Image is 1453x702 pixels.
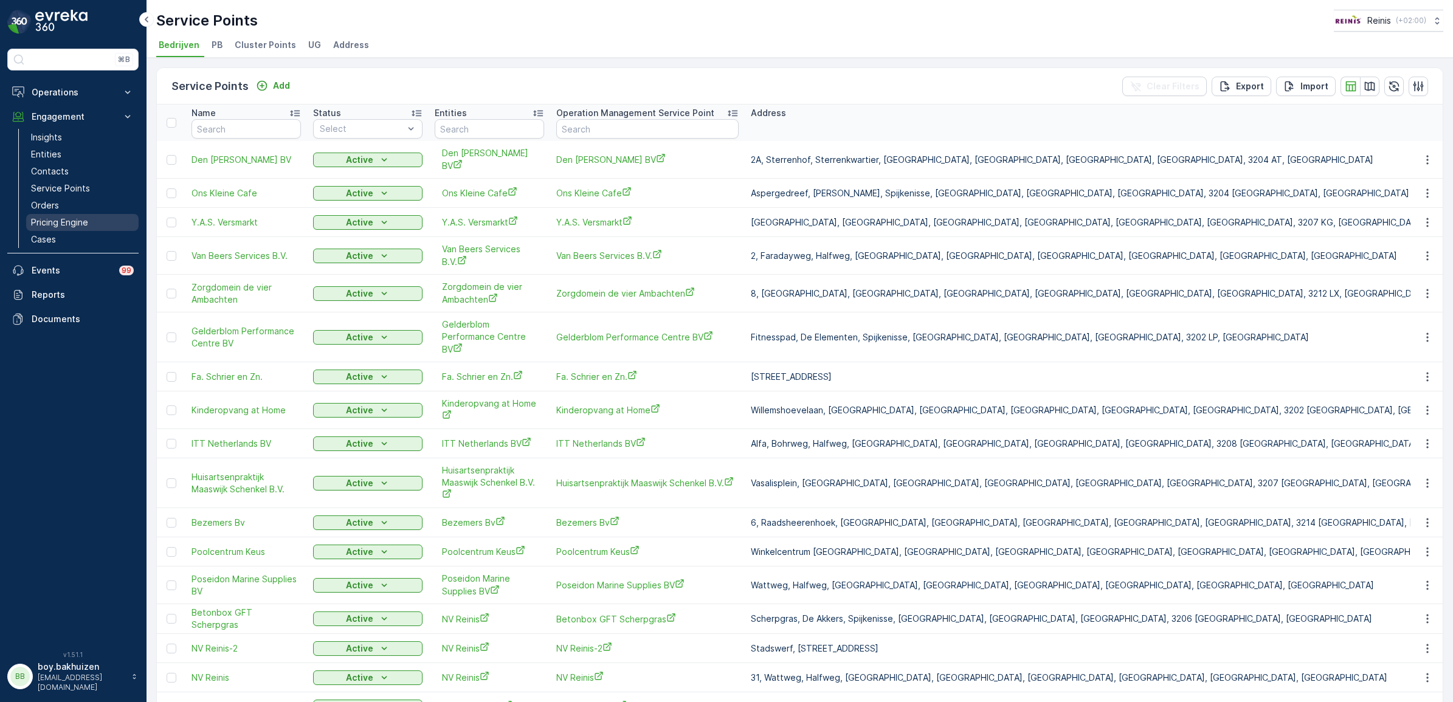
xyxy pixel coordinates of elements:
span: ITT Netherlands BV [556,437,739,450]
a: Gelderblom Performance Centre BV [192,325,301,349]
span: Fa. Schrier en Zn. [192,371,301,383]
p: Active [346,154,373,166]
button: Active [313,641,423,656]
div: Toggle Row Selected [167,614,176,624]
p: Cases [31,233,56,246]
span: Den [PERSON_NAME] BV [442,147,537,172]
span: Van Beers Services B.V. [442,243,537,268]
p: Entities [435,107,467,119]
p: Active [346,216,373,229]
a: Huisartsenpraktijk Maaswijk Schenkel B.V. [192,471,301,495]
a: Kinderopvang at Home [442,397,537,422]
div: Toggle Row Selected [167,251,176,261]
a: Cases [26,231,139,248]
button: Active [313,578,423,593]
span: Den [PERSON_NAME] BV [192,154,301,166]
span: Den [PERSON_NAME] BV [556,153,739,166]
span: Zorgdomein de vier Ambachten [192,281,301,306]
a: Pricing Engine [26,214,139,231]
a: NV Reinis [556,671,739,684]
a: Gelderblom Performance Centre BV [442,318,537,356]
div: Toggle Row Selected [167,372,176,382]
a: Gelderblom Performance Centre BV [556,331,739,343]
p: 99 [122,266,131,275]
a: NV Reinis [442,642,537,655]
button: Active [313,670,423,685]
p: Active [346,672,373,684]
p: Active [346,579,373,591]
a: Huisartsenpraktijk Maaswijk Schenkel B.V. [556,477,739,489]
a: Bezemers Bv [442,516,537,529]
button: Active [313,330,423,345]
span: Zorgdomein de vier Ambachten [556,287,739,300]
p: Service Points [171,78,249,95]
div: Toggle Row Selected [167,580,176,590]
p: Active [346,187,373,199]
p: Orders [31,199,59,212]
a: Den Heijer Schoonmaakbedrijf BV [442,147,537,172]
div: BB [10,667,30,686]
p: ⌘B [118,55,130,64]
img: logo [7,10,32,34]
p: Active [346,404,373,416]
p: Engagement [32,111,114,123]
button: Engagement [7,105,139,129]
button: Active [313,186,423,201]
p: Active [346,250,373,262]
a: NV Reinis [442,613,537,625]
p: Reinis [1367,15,1391,27]
a: Poseidon Marine Supplies BV [192,573,301,597]
p: Operations [32,86,114,98]
p: Active [346,371,373,383]
p: Select [320,123,404,135]
p: Active [346,287,373,300]
p: Active [346,517,373,529]
a: Insights [26,129,139,146]
button: Operations [7,80,139,105]
span: Poseidon Marine Supplies BV [442,573,537,597]
span: ITT Netherlands BV [192,438,301,450]
a: Fa. Schrier en Zn. [556,370,739,383]
a: Bezemers Bv [192,517,301,529]
p: Address [751,107,786,119]
div: Toggle Row Selected [167,332,176,342]
a: Ons Kleine Cafe [442,187,537,199]
div: Toggle Row Selected [167,188,176,198]
div: Toggle Row Selected [167,405,176,415]
p: Active [346,331,373,343]
span: Zorgdomein de vier Ambachten [442,281,537,306]
a: ITT Netherlands BV [442,437,537,450]
span: Y.A.S. Versmarkt [556,216,739,229]
p: boy.bakhuizen [38,661,125,673]
p: Reports [32,289,134,301]
a: Huisartsenpraktijk Maaswijk Schenkel B.V. [442,464,537,501]
a: Kinderopvang at Home [556,404,739,416]
button: Active [313,153,423,167]
a: Contacts [26,163,139,180]
a: Orders [26,197,139,214]
p: Active [346,438,373,450]
div: Toggle Row Selected [167,644,176,653]
a: Den Heijer Schoonmaakbedrijf BV [556,153,739,166]
span: Poolcentrum Keus [556,545,739,558]
a: Den Heijer Schoonmaakbedrijf BV [192,154,301,166]
a: Poolcentrum Keus [442,545,537,558]
a: NV Reinis [192,672,301,684]
span: v 1.51.1 [7,651,139,658]
a: Betonbox GFT Scherpgras [192,607,301,631]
